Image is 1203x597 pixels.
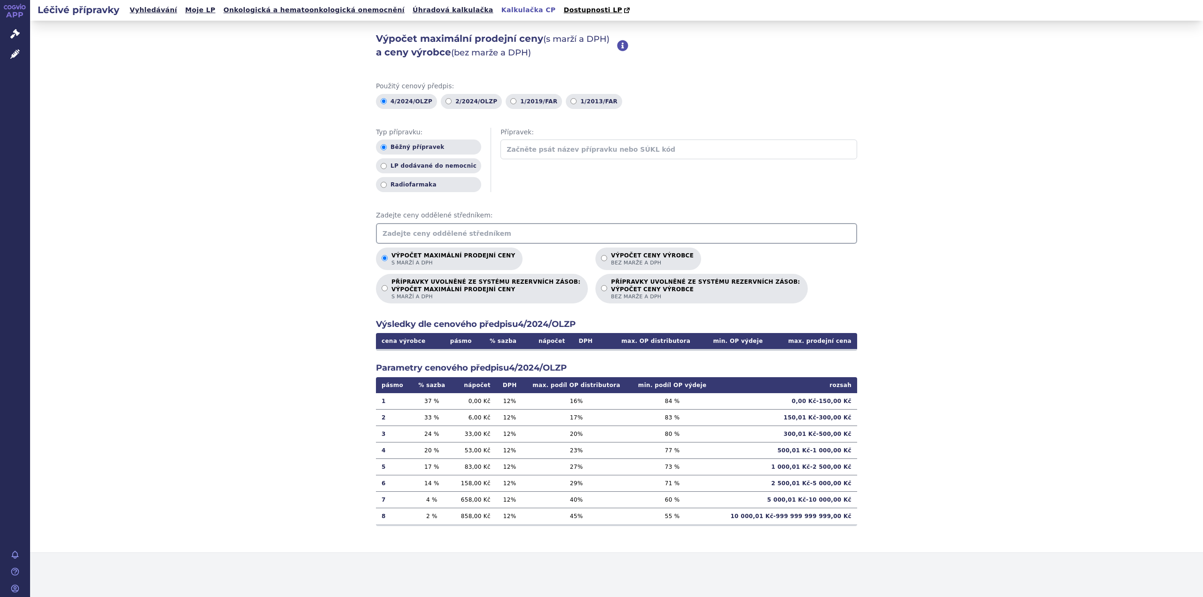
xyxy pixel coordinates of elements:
[601,285,607,291] input: PŘÍPRAVKY UVOLNĚNÉ ZE SYSTÉMU REZERVNÍCH ZÁSOB:VÝPOČET CENY VÝROBCEbez marže a DPH
[523,393,629,410] td: 16 %
[715,458,857,475] td: 1 000,01 Kč - 2 500,00 Kč
[391,252,515,266] p: Výpočet maximální prodejní ceny
[715,491,857,508] td: 5 000,01 Kč - 10 000,00 Kč
[496,426,523,442] td: 12 %
[376,333,441,349] th: cena výrobce
[543,34,609,44] span: (s marží a DPH)
[376,426,411,442] td: 3
[445,98,452,104] input: 2/2024/OLZP
[411,442,452,458] td: 20 %
[381,98,387,104] input: 4/2024/OLZP
[630,426,715,442] td: 80 %
[499,4,559,16] a: Kalkulačka CP
[127,4,180,16] a: Vyhledávání
[715,475,857,491] td: 2 500,01 Kč - 5 000,00 Kč
[376,393,411,410] td: 1
[630,475,715,491] td: 71 %
[523,377,629,393] th: max. podíl OP distributora
[411,377,452,393] th: % sazba
[496,393,523,410] td: 12 %
[441,333,480,349] th: pásmo
[452,475,496,491] td: 158,00 Kč
[452,393,496,410] td: 0,00 Kč
[715,426,857,442] td: 300,01 Kč - 500,00 Kč
[441,94,502,109] label: 2/2024/OLZP
[500,140,857,159] input: Začněte psát název přípravku nebo SÚKL kód
[571,333,601,349] th: DPH
[496,442,523,458] td: 12 %
[391,279,580,300] p: PŘÍPRAVKY UVOLNĚNÉ ZE SYSTÉMU REZERVNÍCH ZÁSOB:
[30,3,127,16] h2: Léčivé přípravky
[630,458,715,475] td: 73 %
[563,6,622,14] span: Dostupnosti LP
[376,140,481,155] label: Běžný přípravek
[376,128,481,137] span: Typ přípravku:
[411,409,452,426] td: 33 %
[376,409,411,426] td: 2
[452,442,496,458] td: 53,00 Kč
[411,393,452,410] td: 37 %
[391,259,515,266] span: s marží a DPH
[376,177,481,192] label: Radiofarmaka
[611,259,694,266] span: bez marže a DPH
[452,409,496,426] td: 6,00 Kč
[523,475,629,491] td: 29 %
[523,426,629,442] td: 20 %
[411,458,452,475] td: 17 %
[630,442,715,458] td: 77 %
[382,255,388,261] input: Výpočet maximální prodejní cenys marží a DPH
[630,393,715,410] td: 84 %
[410,4,496,16] a: Úhradová kalkulačka
[452,426,496,442] td: 33,00 Kč
[182,4,218,16] a: Moje LP
[526,333,571,349] th: nápočet
[630,409,715,426] td: 83 %
[506,94,562,109] label: 1/2019/FAR
[510,98,516,104] input: 1/2019/FAR
[496,409,523,426] td: 12 %
[523,409,629,426] td: 17 %
[523,491,629,508] td: 40 %
[611,286,800,293] strong: VÝPOČET CENY VÝROBCE
[611,293,800,300] span: bez marže a DPH
[452,377,496,393] th: nápočet
[411,426,452,442] td: 24 %
[376,82,857,91] span: Použitý cenový předpis:
[411,508,452,524] td: 2 %
[611,279,800,300] p: PŘÍPRAVKY UVOLNĚNÉ ZE SYSTÉMU REZERVNÍCH ZÁSOB:
[715,442,857,458] td: 500,01 Kč - 1 000,00 Kč
[768,333,857,349] th: max. prodejní cena
[715,508,857,524] td: 10 000,01 Kč - 999 999 999 999,00 Kč
[601,333,696,349] th: max. OP distributora
[376,318,857,330] h2: Výsledky dle cenového předpisu 4/2024/OLZP
[376,158,481,173] label: LP dodávané do nemocnic
[382,285,388,291] input: PŘÍPRAVKY UVOLNĚNÉ ZE SYSTÉMU REZERVNÍCH ZÁSOB:VÝPOČET MAXIMÁLNÍ PRODEJNÍ CENYs marží a DPH
[391,293,580,300] span: s marží a DPH
[411,491,452,508] td: 4 %
[496,458,523,475] td: 12 %
[452,458,496,475] td: 83,00 Kč
[496,508,523,524] td: 12 %
[496,377,523,393] th: DPH
[630,377,715,393] th: min. podíl OP výdeje
[376,223,857,244] input: Zadejte ceny oddělené středníkem
[376,475,411,491] td: 6
[220,4,407,16] a: Onkologická a hematoonkologická onemocnění
[376,458,411,475] td: 5
[570,98,577,104] input: 1/2013/FAR
[523,458,629,475] td: 27 %
[451,47,531,58] span: (bez marže a DPH)
[376,491,411,508] td: 7
[376,442,411,458] td: 4
[381,163,387,169] input: LP dodávané do nemocnic
[376,362,857,374] h2: Parametry cenového předpisu 4/2024/OLZP
[496,491,523,508] td: 12 %
[715,409,857,426] td: 150,01 Kč - 300,00 Kč
[391,286,580,293] strong: VÝPOČET MAXIMÁLNÍ PRODEJNÍ CENY
[376,508,411,524] td: 8
[630,491,715,508] td: 60 %
[480,333,525,349] th: % sazba
[715,393,857,410] td: 0,00 Kč - 150,00 Kč
[500,128,857,137] span: Přípravek:
[523,442,629,458] td: 23 %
